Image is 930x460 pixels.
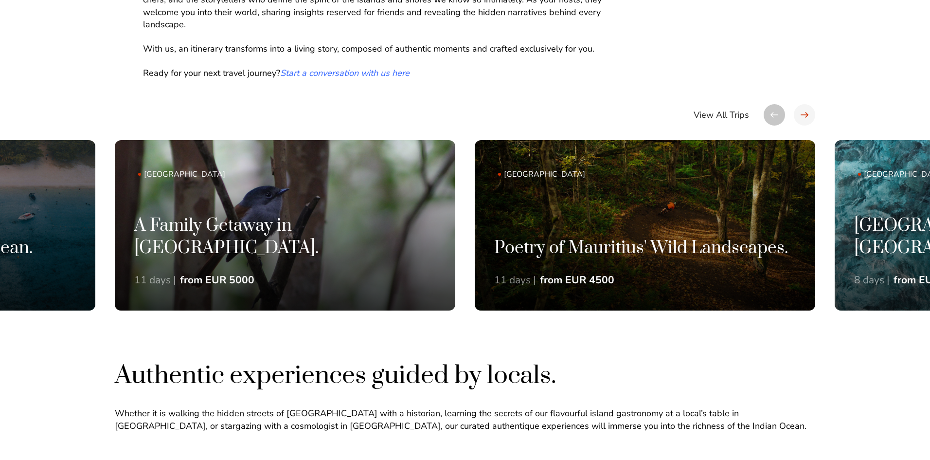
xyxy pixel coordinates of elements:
[115,359,815,392] h2: Authentic experiences guided by locals.
[115,407,815,432] p: Whether it is walking the hidden streets of [GEOGRAPHIC_DATA] with a historian, learning the secr...
[540,273,614,287] div: from EUR 4500
[138,169,393,180] span: [GEOGRAPHIC_DATA]
[694,104,749,126] a: View All Trips
[498,169,753,180] span: [GEOGRAPHIC_DATA]
[143,67,626,79] p: Ready for your next travel journey?
[134,215,436,259] h3: A Family Getaway in [GEOGRAPHIC_DATA].
[134,273,176,287] div: 11 days |
[280,67,410,79] a: Start a conversation with us here
[494,273,536,287] div: 11 days |
[494,238,796,260] h3: Poetry of Mauritius' Wild Landscapes.
[854,273,890,287] div: 8 days |
[180,273,254,287] div: from EUR 5000
[143,43,626,55] p: With us, an itinerary transforms into a living story, composed of authentic moments and crafted e...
